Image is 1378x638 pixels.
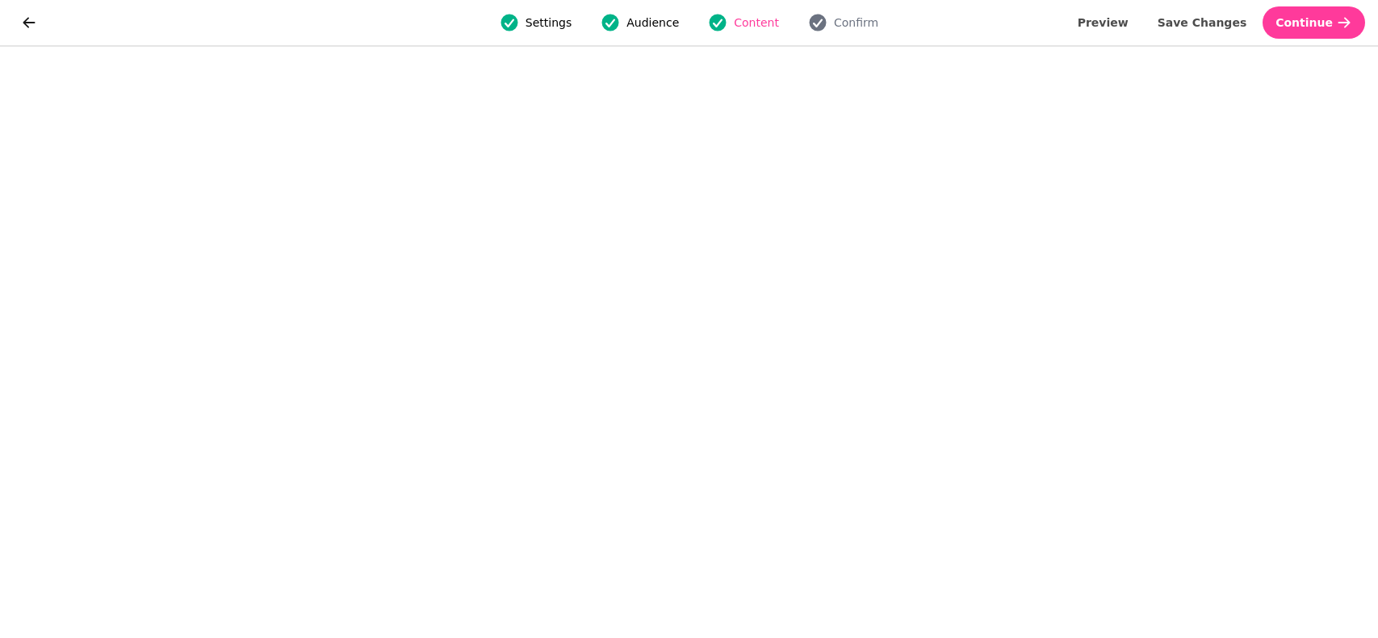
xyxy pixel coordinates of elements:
button: Preview [1065,6,1141,39]
button: go back [13,6,45,39]
span: Settings [526,15,572,31]
span: Save Changes [1158,17,1247,28]
button: Save Changes [1145,6,1260,39]
span: Audience [626,15,679,31]
span: Continue [1275,17,1333,28]
button: Continue [1263,6,1365,39]
span: Preview [1078,17,1129,28]
span: Content [734,15,779,31]
span: Confirm [834,15,878,31]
